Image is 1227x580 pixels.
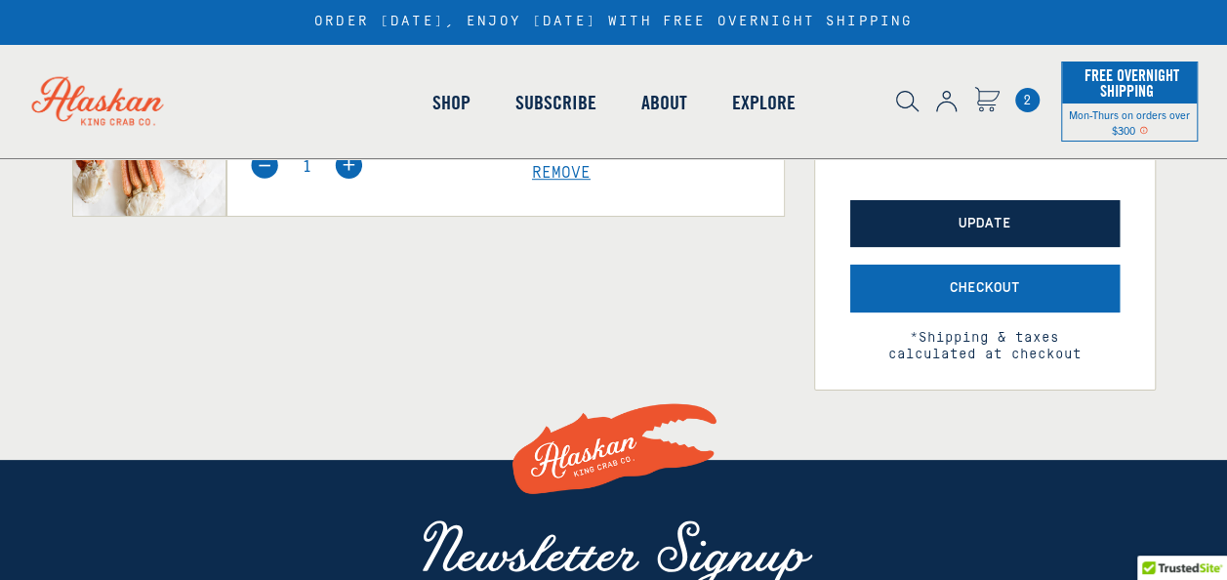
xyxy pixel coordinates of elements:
[507,381,721,518] img: Alaskan King Crab Co. Logo
[850,200,1120,248] button: Update
[850,312,1120,363] span: *Shipping & taxes calculated at checkout
[619,47,710,158] a: About
[1139,123,1148,137] span: Shipping Notice Icon
[936,91,957,112] img: account
[850,265,1120,312] button: Checkout
[710,47,818,158] a: Explore
[410,47,493,158] a: Shop
[896,91,919,112] img: search
[1069,107,1190,137] span: Mon-Thurs on orders over $300
[335,151,362,179] img: plus
[532,164,784,183] a: Remove
[314,14,913,30] div: ORDER [DATE], ENJOY [DATE] WITH FREE OVERNIGHT SHIPPING
[1015,88,1040,112] span: 2
[959,216,1011,232] span: Update
[950,280,1020,297] span: Checkout
[1080,61,1179,105] span: Free Overnight Shipping
[1015,88,1040,112] a: Cart
[974,87,1000,115] a: Cart
[251,151,278,179] img: minus
[10,55,185,146] img: Alaskan King Crab Co. logo
[493,47,619,158] a: Subscribe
